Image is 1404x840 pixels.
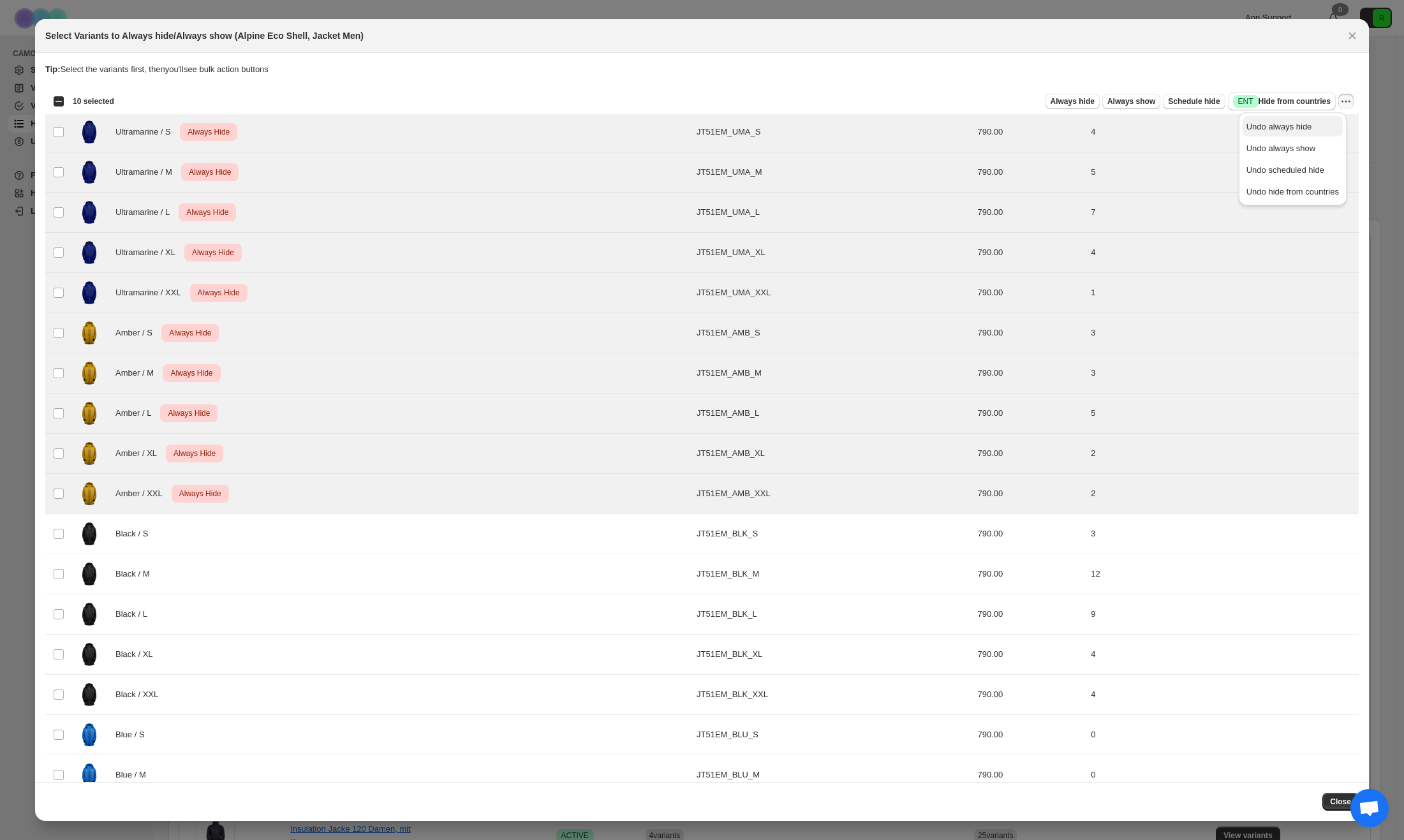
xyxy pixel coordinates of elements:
[1087,434,1359,474] td: 2
[73,277,105,309] img: Rotauf-Alpine-Eco-Shell-Jacket-Men-UMA-Ghost-Front_04907778-c35b-4919-91c3-cadb891717a0.png
[974,474,1088,514] td: 790.00
[974,514,1088,554] td: 790.00
[693,554,974,594] td: JT51EM_BLK_M
[974,313,1088,353] td: 790.00
[1243,138,1343,158] button: Undo always show
[1322,793,1359,811] button: Close
[1087,755,1359,795] td: 0
[1233,95,1331,108] span: Hide from countries
[1343,27,1361,45] button: Close
[115,568,156,580] span: Black / M
[1246,122,1312,131] span: Undo always hide
[1330,797,1351,807] span: Close
[73,196,105,228] img: Rotauf-Alpine-Eco-Shell-Jacket-Men-UMA-Ghost-Front_04907778-c35b-4919-91c3-cadb891717a0.png
[115,648,159,661] span: Black / XL
[974,193,1088,233] td: 790.00
[693,152,974,193] td: JT51EM_UMA_M
[1107,96,1155,107] span: Always show
[195,285,242,300] span: Always Hide
[974,353,1088,394] td: 790.00
[1350,789,1389,827] div: Chat öffnen
[974,554,1088,594] td: 790.00
[185,124,232,140] span: Always Hide
[693,594,974,635] td: JT51EM_BLK_L
[73,719,105,751] img: Rotauf-alpineecoshell-jacket-men-blue-front.png
[693,233,974,273] td: JT51EM_UMA_XL
[73,156,105,188] img: Rotauf-Alpine-Eco-Shell-Jacket-Men-UMA-Ghost-Front_04907778-c35b-4919-91c3-cadb891717a0.png
[115,728,151,741] span: Blue / S
[1087,594,1359,635] td: 9
[974,152,1088,193] td: 790.00
[45,29,364,42] h2: Select Variants to Always hide/Always show (Alpine Eco Shell, Jacket Men)
[73,96,114,107] span: 10 selected
[974,594,1088,635] td: 790.00
[1046,94,1100,109] button: Always hide
[115,769,153,781] span: Blue / M
[171,446,218,461] span: Always Hide
[115,126,178,138] span: Ultramarine / S
[974,715,1088,755] td: 790.00
[693,193,974,233] td: JT51EM_UMA_L
[1087,193,1359,233] td: 7
[115,688,165,701] span: Black / XXL
[166,325,214,341] span: Always Hide
[1087,474,1359,514] td: 2
[1087,152,1359,193] td: 5
[73,317,105,349] img: Rotauf-Alpine-Eco-Shell-Jacket-Men-AMB-Ghost-Front_ef748928-8c2f-4895-a4b3-a5240a02b792.png
[1228,92,1336,110] button: SuccessENTHide from countries
[115,447,163,460] span: Amber / XL
[177,486,224,501] span: Always Hide
[115,286,188,299] span: Ultramarine / XXL
[73,116,105,148] img: Rotauf-Alpine-Eco-Shell-Jacket-Men-UMA-Ghost-Front_04907778-c35b-4919-91c3-cadb891717a0.png
[1087,313,1359,353] td: 3
[115,206,177,219] span: Ultramarine / L
[45,64,61,74] strong: Tip:
[1087,635,1359,675] td: 4
[115,407,158,420] span: Amber / L
[1168,96,1220,107] span: Schedule hide
[974,112,1088,152] td: 790.00
[73,598,105,630] img: Rotauf-Alpine-Eco-Shell-Jacket-Men-BLK-Ghost-Front.png
[1087,715,1359,755] td: 0
[189,245,237,260] span: Always Hide
[73,638,105,670] img: Rotauf-Alpine-Eco-Shell-Jacket-Men-BLK-Ghost-Front.png
[115,367,161,379] span: Amber / M
[693,112,974,152] td: JT51EM_UMA_S
[73,518,105,550] img: Rotauf-Alpine-Eco-Shell-Jacket-Men-BLK-Ghost-Front.png
[184,205,231,220] span: Always Hide
[73,438,105,469] img: Rotauf-Alpine-Eco-Shell-Jacket-Men-AMB-Ghost-Front_ef748928-8c2f-4895-a4b3-a5240a02b792.png
[693,474,974,514] td: JT51EM_AMB_XXL
[1087,273,1359,313] td: 1
[693,755,974,795] td: JT51EM_BLU_M
[693,394,974,434] td: JT51EM_AMB_L
[115,327,159,339] span: Amber / S
[974,434,1088,474] td: 790.00
[1243,116,1343,136] button: Undo always hide
[73,397,105,429] img: Rotauf-Alpine-Eco-Shell-Jacket-Men-AMB-Ghost-Front_ef748928-8c2f-4895-a4b3-a5240a02b792.png
[974,273,1088,313] td: 790.00
[115,166,179,179] span: Ultramarine / M
[693,675,974,715] td: JT51EM_BLK_XXL
[115,246,182,259] span: Ultramarine / XL
[693,715,974,755] td: JT51EM_BLU_S
[693,353,974,394] td: JT51EM_AMB_M
[1051,96,1095,107] span: Always hide
[1243,159,1343,180] button: Undo scheduled hide
[1087,675,1359,715] td: 4
[45,63,1359,76] p: Select the variants first, then you'll see bulk action buttons
[73,759,105,791] img: Rotauf-alpineecoshell-jacket-men-blue-front.png
[974,233,1088,273] td: 790.00
[1246,187,1339,196] span: Undo hide from countries
[693,514,974,554] td: JT51EM_BLK_S
[1246,165,1324,175] span: Undo scheduled hide
[974,394,1088,434] td: 790.00
[974,675,1088,715] td: 790.00
[1087,554,1359,594] td: 12
[73,237,105,269] img: Rotauf-Alpine-Eco-Shell-Jacket-Men-UMA-Ghost-Front_04907778-c35b-4919-91c3-cadb891717a0.png
[1246,144,1315,153] span: Undo always show
[168,365,215,381] span: Always Hide
[1087,394,1359,434] td: 5
[186,165,233,180] span: Always Hide
[1087,514,1359,554] td: 3
[693,434,974,474] td: JT51EM_AMB_XL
